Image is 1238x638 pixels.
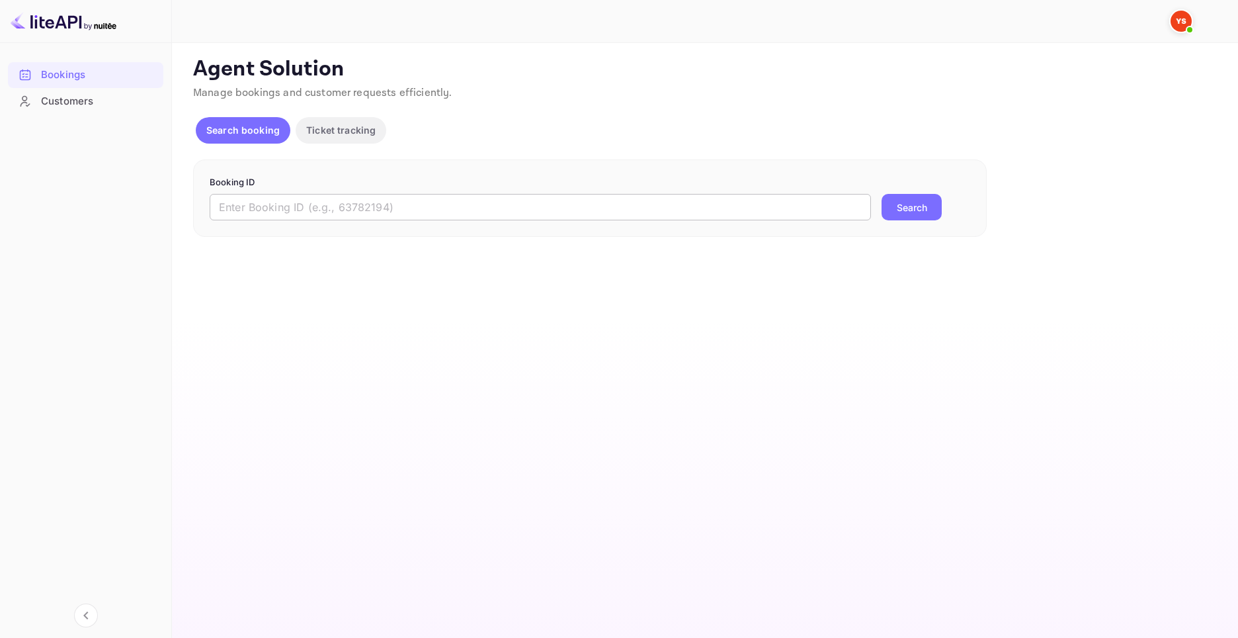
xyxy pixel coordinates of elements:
[41,94,157,109] div: Customers
[193,56,1214,83] p: Agent Solution
[11,11,116,32] img: LiteAPI logo
[8,89,163,113] a: Customers
[306,123,376,137] p: Ticket tracking
[882,194,942,220] button: Search
[193,86,452,100] span: Manage bookings and customer requests efficiently.
[8,89,163,114] div: Customers
[74,604,98,627] button: Collapse navigation
[41,68,157,83] div: Bookings
[8,62,163,88] div: Bookings
[210,194,871,220] input: Enter Booking ID (e.g., 63782194)
[210,176,970,189] p: Booking ID
[8,62,163,87] a: Bookings
[1171,11,1192,32] img: Yandex Support
[206,123,280,137] p: Search booking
